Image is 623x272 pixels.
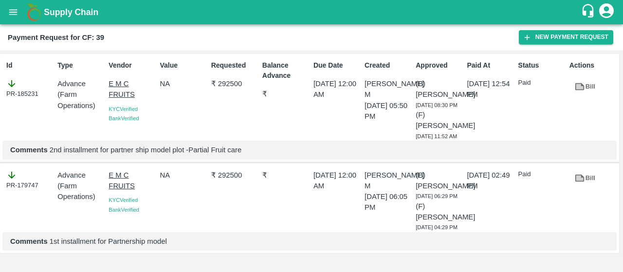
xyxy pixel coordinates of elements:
b: Supply Chain [44,7,98,17]
span: Bank Verified [109,115,139,121]
p: Balance Advance [262,60,310,81]
p: [PERSON_NAME] M [365,170,412,192]
p: [DATE] 02:49 PM [467,170,514,192]
p: Vendor [109,60,156,71]
p: Advance [57,170,105,181]
span: [DATE] 08:30 PM [416,102,458,108]
p: Id [6,60,54,71]
p: (B) [PERSON_NAME] [416,78,463,100]
b: Comments [10,146,48,154]
p: [DATE] 05:50 PM [365,100,412,122]
button: open drawer [2,1,24,23]
p: ₹ 292500 [211,78,258,89]
p: Paid [518,170,566,179]
div: customer-support [581,3,598,21]
p: Paid At [467,60,514,71]
p: (F) [PERSON_NAME] [416,201,463,223]
p: ₹ [262,89,310,99]
div: account of current user [598,2,615,22]
p: Advance [57,78,105,89]
p: Status [518,60,566,71]
p: ( Farm Operations ) [57,181,105,202]
p: Paid [518,78,566,88]
span: [DATE] 11:52 AM [416,133,457,139]
p: [DATE] 06:05 PM [365,191,412,213]
span: KYC Verified [109,106,138,112]
p: [DATE] 12:00 AM [313,78,361,100]
p: Actions [569,60,617,71]
b: Payment Request for CF: 39 [8,34,104,41]
div: PR-185231 [6,78,54,99]
span: [DATE] 06:29 PM [416,193,458,199]
p: ₹ 292500 [211,170,258,181]
p: Created [365,60,412,71]
p: [DATE] 12:00 AM [313,170,361,192]
div: PR-179747 [6,170,54,190]
p: ( Farm Operations ) [57,89,105,111]
b: Comments [10,237,48,245]
p: 1st installment for Partnership model [10,236,609,247]
button: New Payment Request [519,30,613,44]
p: (B) [PERSON_NAME] [416,170,463,192]
p: Value [160,60,207,71]
span: Bank Verified [109,207,139,213]
p: Requested [211,60,258,71]
p: (F) [PERSON_NAME] [416,109,463,131]
p: E M C FRUITS [109,170,156,192]
a: Bill [569,170,601,187]
span: KYC Verified [109,197,138,203]
img: logo [24,2,44,22]
a: Supply Chain [44,5,581,19]
p: Type [57,60,105,71]
p: NA [160,78,207,89]
p: [PERSON_NAME] M [365,78,412,100]
a: Bill [569,78,601,95]
p: [DATE] 12:54 PM [467,78,514,100]
p: E M C FRUITS [109,78,156,100]
p: Due Date [313,60,361,71]
p: Approved [416,60,463,71]
p: 2nd installment for partner ship model plot -Partial Fruit care [10,145,609,155]
p: ₹ [262,170,310,181]
p: NA [160,170,207,181]
span: [DATE] 04:29 PM [416,224,458,230]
